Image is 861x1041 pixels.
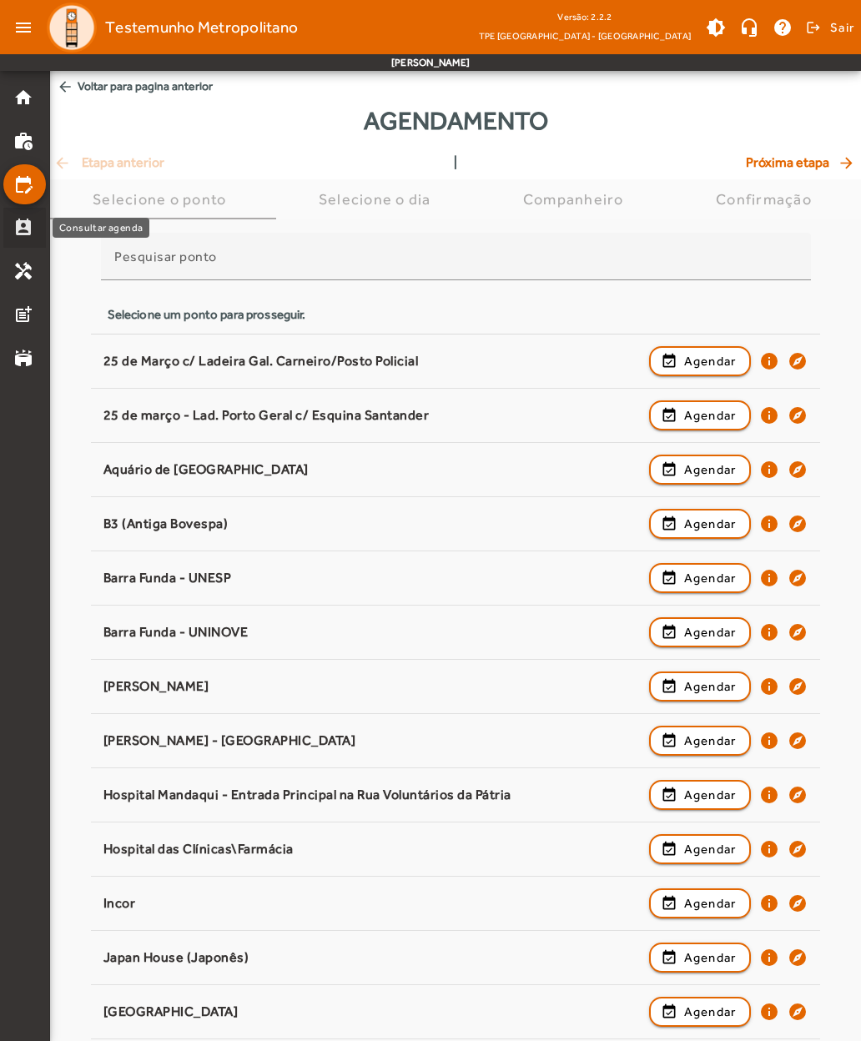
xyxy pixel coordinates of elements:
[13,218,33,238] mat-icon: perm_contact_calendar
[746,153,858,173] span: Próxima etapa
[759,1002,779,1022] mat-icon: info
[759,676,779,697] mat-icon: info
[13,174,33,194] mat-icon: edit_calendar
[105,14,298,41] span: Testemunho Metropolitano
[684,1002,737,1022] span: Agendar
[759,460,779,480] mat-icon: info
[13,131,33,151] mat-icon: work_history
[788,839,808,859] mat-icon: explore
[684,893,737,913] span: Agendar
[759,568,779,588] mat-icon: info
[759,622,779,642] mat-icon: info
[50,71,861,102] span: Voltar para pagina anterior
[788,948,808,968] mat-icon: explore
[103,787,641,804] div: Hospital Mandaqui - Entrada Principal na Rua Voluntários da Pátria
[788,676,808,697] mat-icon: explore
[759,514,779,534] mat-icon: info
[649,780,752,810] button: Agendar
[788,731,808,751] mat-icon: explore
[649,617,752,647] button: Agendar
[479,28,691,44] span: TPE [GEOGRAPHIC_DATA] - [GEOGRAPHIC_DATA]
[7,11,40,44] mat-icon: menu
[454,153,457,173] span: |
[759,405,779,425] mat-icon: info
[788,1002,808,1022] mat-icon: explore
[103,353,641,370] div: 25 de Março c/ Ladeira Gal. Carneiro/Posto Policial
[40,3,298,53] a: Testemunho Metropolitano
[103,1003,641,1021] div: [GEOGRAPHIC_DATA]
[684,460,737,480] span: Agendar
[13,348,33,368] mat-icon: stadium
[47,3,97,53] img: Logo TPE
[319,191,438,208] div: Selecione o dia
[649,563,752,593] button: Agendar
[684,622,737,642] span: Agendar
[788,893,808,913] mat-icon: explore
[684,839,737,859] span: Agendar
[13,88,33,108] mat-icon: home
[114,249,217,264] mat-label: Pesquisar ponto
[788,514,808,534] mat-icon: explore
[716,191,818,208] div: Confirmação
[103,678,641,696] div: [PERSON_NAME]
[649,888,752,918] button: Agendar
[103,515,641,533] div: B3 (Antiga Bovespa)
[103,461,641,479] div: Aquário de [GEOGRAPHIC_DATA]
[57,78,73,95] mat-icon: arrow_back
[788,351,808,371] mat-icon: explore
[788,785,808,805] mat-icon: explore
[103,570,641,587] div: Barra Funda - UNESP
[53,218,149,238] div: Consultar agenda
[649,997,752,1027] button: Agendar
[649,346,752,376] button: Agendar
[108,305,804,324] div: Selecione um ponto para prosseguir.
[684,785,737,805] span: Agendar
[13,304,33,324] mat-icon: post_add
[364,102,548,139] span: Agendamento
[103,841,641,858] div: Hospital das Clínicas\Farmácia
[649,671,752,702] button: Agendar
[103,949,641,967] div: Japan House (Japonês)
[759,731,779,751] mat-icon: info
[649,834,752,864] button: Agendar
[759,785,779,805] mat-icon: info
[103,895,641,913] div: Incor
[479,7,691,28] div: Versão: 2.2.2
[684,731,737,751] span: Agendar
[649,726,752,756] button: Agendar
[684,514,737,534] span: Agendar
[684,405,737,425] span: Agendar
[103,624,641,641] div: Barra Funda - UNINOVE
[759,948,779,968] mat-icon: info
[523,191,631,208] div: Companheiro
[788,568,808,588] mat-icon: explore
[838,154,858,171] mat-icon: arrow_forward
[13,261,33,281] mat-icon: handyman
[830,14,854,41] span: Sair
[788,622,808,642] mat-icon: explore
[103,732,641,750] div: [PERSON_NAME] - [GEOGRAPHIC_DATA]
[684,676,737,697] span: Agendar
[649,943,752,973] button: Agendar
[103,407,641,425] div: 25 de março - Lad. Porto Geral c/ Esquina Santander
[649,455,752,485] button: Agendar
[684,351,737,371] span: Agendar
[788,460,808,480] mat-icon: explore
[93,191,233,208] div: Selecione o ponto
[759,351,779,371] mat-icon: info
[803,15,854,40] button: Sair
[759,893,779,913] mat-icon: info
[649,400,752,430] button: Agendar
[684,568,737,588] span: Agendar
[684,948,737,968] span: Agendar
[788,405,808,425] mat-icon: explore
[759,839,779,859] mat-icon: info
[649,509,752,539] button: Agendar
